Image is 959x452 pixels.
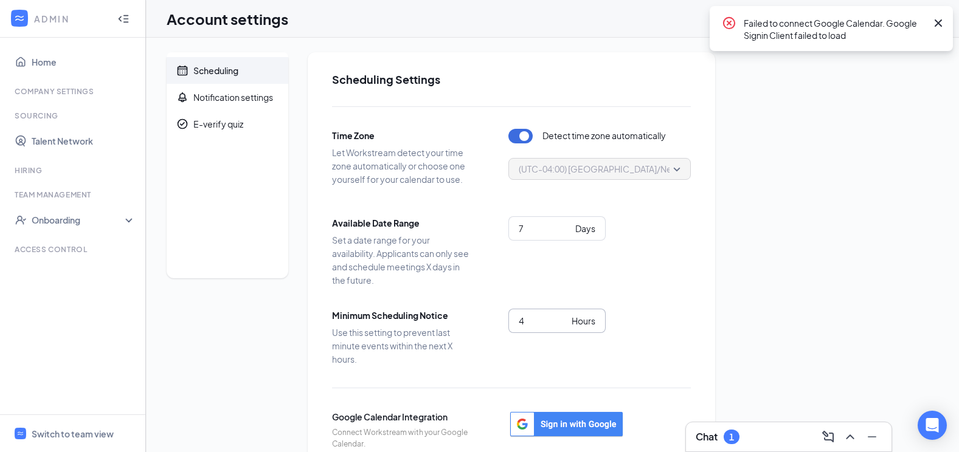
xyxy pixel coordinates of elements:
h1: Account settings [167,9,288,29]
a: CheckmarkCircleE-verify quiz [167,111,288,137]
div: Switch to team view [32,428,114,440]
span: Let Workstream detect your time zone automatically or choose one yourself for your calendar to use. [332,146,472,186]
button: ChevronUp [840,427,860,447]
svg: Cross [931,16,946,30]
span: Google Calendar Integration [332,410,472,423]
svg: ComposeMessage [821,430,836,444]
h2: Scheduling Settings [332,72,691,87]
svg: WorkstreamLogo [16,430,24,437]
div: ADMIN [34,13,106,25]
div: Open Intercom Messenger [918,411,947,440]
div: Notification settings [193,91,273,103]
svg: Minimize [865,430,879,444]
div: Hours [572,314,595,327]
svg: CrossCircle [722,16,736,30]
div: E-verify quiz [193,118,243,130]
div: Sourcing [15,111,133,121]
div: Failed to connect Google Calendar. Google Signin Client failed to load [744,16,926,41]
span: Available Date Range [332,216,472,230]
h3: Chat [696,430,718,443]
span: Set a date range for your availability. Applicants can only see and schedule meetings X days in t... [332,233,472,287]
svg: WorkstreamLogo [13,12,26,24]
a: CalendarScheduling [167,57,288,84]
div: Team Management [15,190,133,200]
a: Talent Network [32,129,136,153]
svg: ChevronUp [843,430,857,444]
svg: UserCheck [15,214,27,226]
span: Time Zone [332,129,472,142]
span: Detect time zone automatically [542,129,666,143]
div: 1 [729,432,734,442]
svg: Collapse [117,13,130,25]
span: Minimum Scheduling Notice [332,309,472,322]
div: Access control [15,244,133,255]
a: BellNotification settings [167,84,288,111]
svg: CheckmarkCircle [176,118,189,130]
svg: Calendar [176,64,189,77]
div: Days [575,222,595,235]
div: Scheduling [193,64,238,77]
div: Onboarding [32,214,125,226]
span: Connect Workstream with your Google Calendar. [332,427,472,450]
span: (UTC-04:00) [GEOGRAPHIC_DATA]/New_York - Eastern Time [519,160,760,178]
button: Minimize [862,427,882,447]
a: Home [32,50,136,74]
svg: Bell [176,91,189,103]
button: ComposeMessage [819,427,838,447]
div: Hiring [15,165,133,176]
span: Use this setting to prevent last minute events within the next X hours. [332,326,472,366]
div: Company Settings [15,86,133,97]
